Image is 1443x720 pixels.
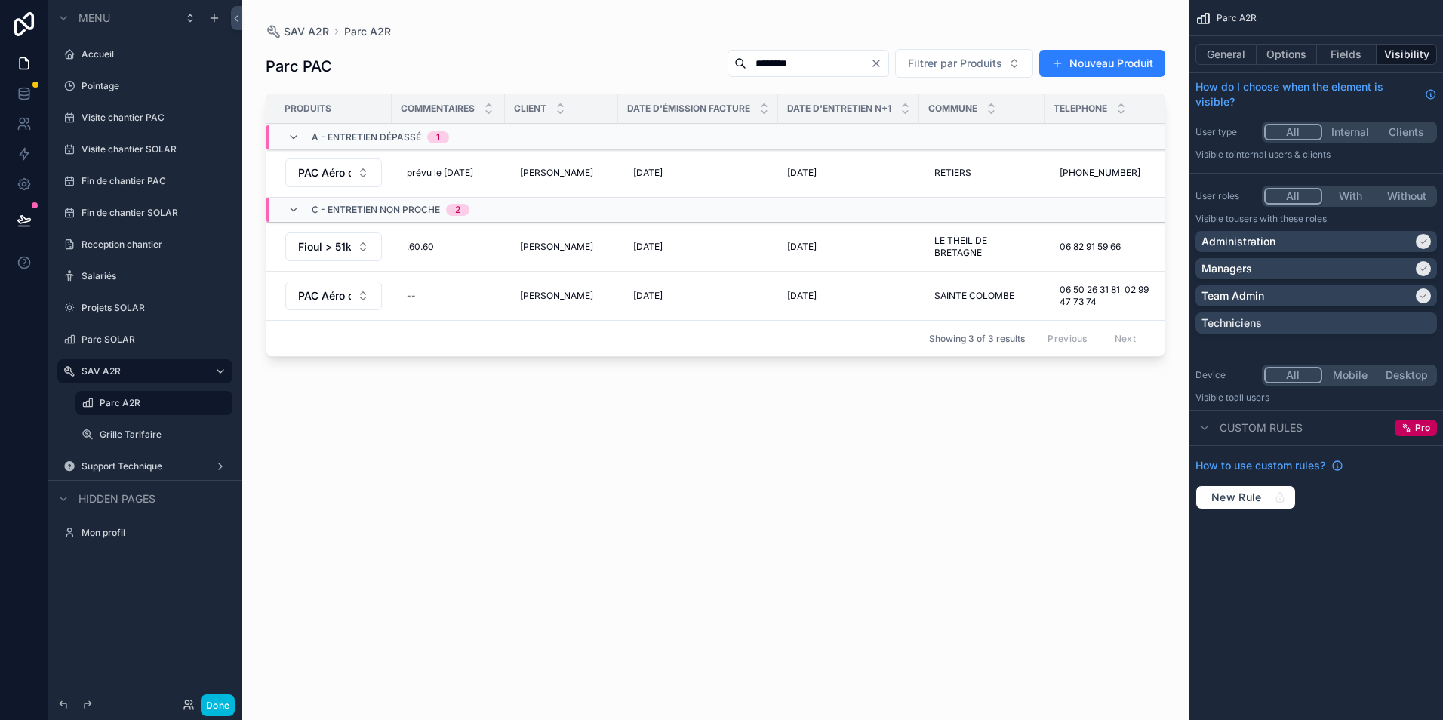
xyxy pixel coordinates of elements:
span: all users [1234,392,1269,403]
div: 1 [436,131,440,143]
button: Visibility [1377,44,1437,65]
p: Administration [1201,234,1275,249]
button: Desktop [1378,367,1435,383]
span: Internal users & clients [1234,149,1331,160]
span: Parc A2R [1217,12,1257,24]
label: Pointage [82,80,223,92]
span: [PERSON_NAME] [520,290,593,302]
a: How do I choose when the element is visible? [1195,79,1437,109]
span: How do I choose when the element is visible? [1195,79,1419,109]
button: Done [201,694,235,716]
label: Support Technique [82,460,202,472]
button: Select Button [285,158,382,187]
p: Managers [1201,261,1252,276]
button: All [1264,188,1322,205]
span: New Rule [1205,491,1268,504]
button: General [1195,44,1257,65]
span: [DATE] [633,290,663,302]
span: Fioul > 51kw [298,239,351,254]
p: Visible to [1195,149,1437,161]
p: Team Admin [1201,288,1264,303]
label: SAV A2R [82,365,202,377]
button: Without [1378,188,1435,205]
span: PAC Aéro ou Géo [298,165,351,180]
button: Clients [1378,124,1435,140]
span: PAC Aéro ou Géo [298,288,351,303]
label: Salariés [82,270,223,282]
span: [PHONE_NUMBER] [1060,167,1140,179]
a: Parc A2R [344,24,391,39]
span: prévu le [DATE] [407,167,473,179]
a: How to use custom rules? [1195,458,1343,473]
span: SAINTE COLOMBE [934,290,1014,302]
span: RETIERS [934,167,971,179]
span: .60.60 [407,241,434,253]
label: Reception chantier [82,238,223,251]
span: [DATE] [787,167,817,179]
span: c - entretien non proche [312,204,440,216]
span: [DATE] [633,167,663,179]
span: Telephone [1054,103,1107,115]
span: Hidden pages [78,491,155,506]
span: [PERSON_NAME] [520,167,593,179]
label: Parc A2R [100,397,223,409]
a: SAV A2R [266,24,329,39]
span: Produits [285,103,331,115]
span: LE THEIL DE BRETAGNE [934,235,1029,259]
span: Commune [928,103,977,115]
button: Nouveau Produit [1039,50,1165,77]
label: Device [1195,369,1256,381]
span: 06 82 91 59 66 [1060,241,1121,253]
button: Fields [1317,44,1377,65]
button: Select Button [285,282,382,310]
label: User type [1195,126,1256,138]
label: User roles [1195,190,1256,202]
span: [DATE] [787,241,817,253]
a: Fin de chantier PAC [82,175,223,187]
span: [PERSON_NAME] [520,241,593,253]
p: Visible to [1195,213,1437,225]
button: All [1264,367,1322,383]
button: Options [1257,44,1317,65]
button: New Rule [1195,485,1296,509]
span: Menu [78,11,110,26]
span: a - entretien dépassé [312,131,421,143]
label: Fin de chantier SOLAR [82,207,223,219]
label: Accueil [82,48,223,60]
div: 2 [455,204,460,216]
a: Visite chantier SOLAR [82,143,223,155]
span: Showing 3 of 3 results [929,333,1025,345]
label: Mon profil [82,527,223,539]
label: Visite chantier PAC [82,112,223,124]
span: SAV A2R [284,24,329,39]
label: Parc SOLAR [82,334,223,346]
button: Select Button [895,49,1033,78]
span: How to use custom rules? [1195,458,1325,473]
span: Pro [1415,422,1430,434]
button: Internal [1322,124,1379,140]
p: Visible to [1195,392,1437,404]
span: Date d'entretien n+1 [787,103,891,115]
span: [DATE] [633,241,663,253]
h1: Parc PAC [266,56,332,77]
button: Mobile [1322,367,1379,383]
span: Date d'émission facture [627,103,750,115]
label: Projets SOLAR [82,302,223,314]
span: Users with these roles [1234,213,1327,224]
label: Grille Tarifaire [100,429,223,441]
